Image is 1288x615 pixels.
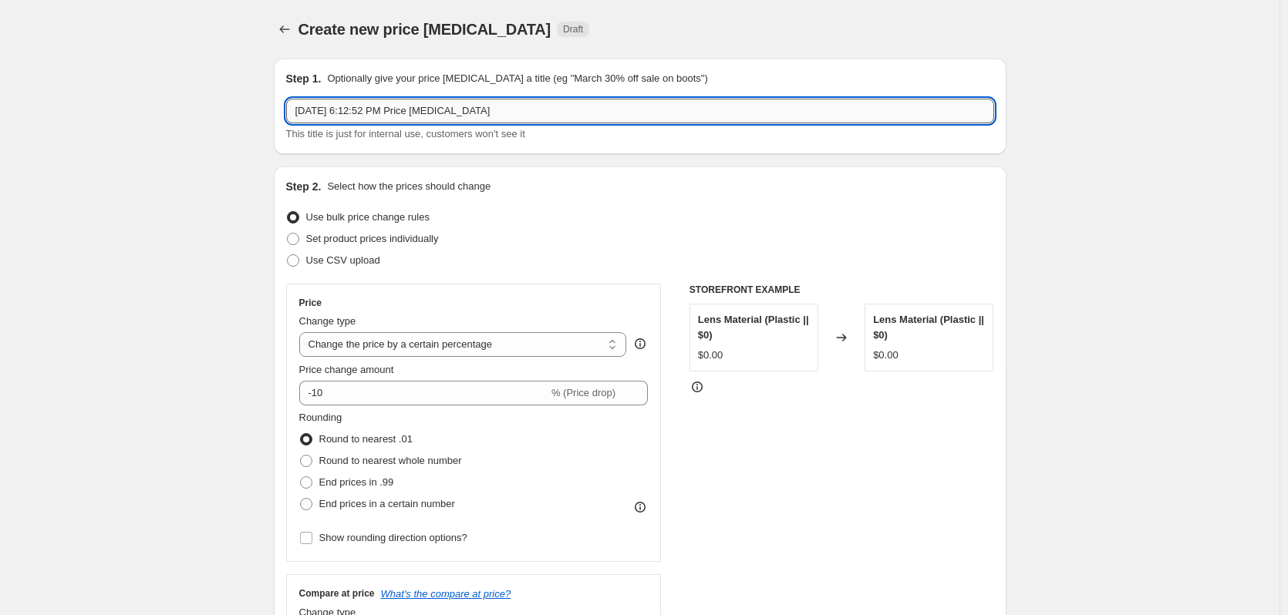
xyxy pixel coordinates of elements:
[274,18,295,40] button: Price change jobs
[381,588,511,600] button: What's the compare at price?
[551,387,615,398] span: % (Price drop)
[286,99,994,123] input: 30% off holiday sale
[632,336,648,351] div: help
[298,21,551,38] span: Create new price [MEDICAL_DATA]
[319,476,394,488] span: End prices in .99
[299,381,548,405] input: -15
[286,128,525,139] span: This title is just for internal use, customers won't see it
[299,364,394,375] span: Price change amount
[319,455,462,466] span: Round to nearest whole number
[327,179,491,194] p: Select how the prices should change
[319,433,413,445] span: Round to nearest .01
[698,314,809,341] span: Lens Material (Plastic || $0)
[690,284,994,296] h6: STOREFRONT EXAMPLE
[698,348,723,363] div: $0.00
[306,254,380,266] span: Use CSV upload
[873,314,984,341] span: Lens Material (Plastic || $0)
[319,532,467,543] span: Show rounding direction options?
[299,412,342,423] span: Rounding
[327,71,707,86] p: Optionally give your price [MEDICAL_DATA] a title (eg "March 30% off sale on boots")
[563,23,583,35] span: Draft
[319,498,455,509] span: End prices in a certain number
[299,587,375,600] h3: Compare at price
[873,348,899,363] div: $0.00
[286,179,322,194] h2: Step 2.
[306,233,439,244] span: Set product prices individually
[299,297,322,309] h3: Price
[306,211,430,223] span: Use bulk price change rules
[299,315,356,327] span: Change type
[286,71,322,86] h2: Step 1.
